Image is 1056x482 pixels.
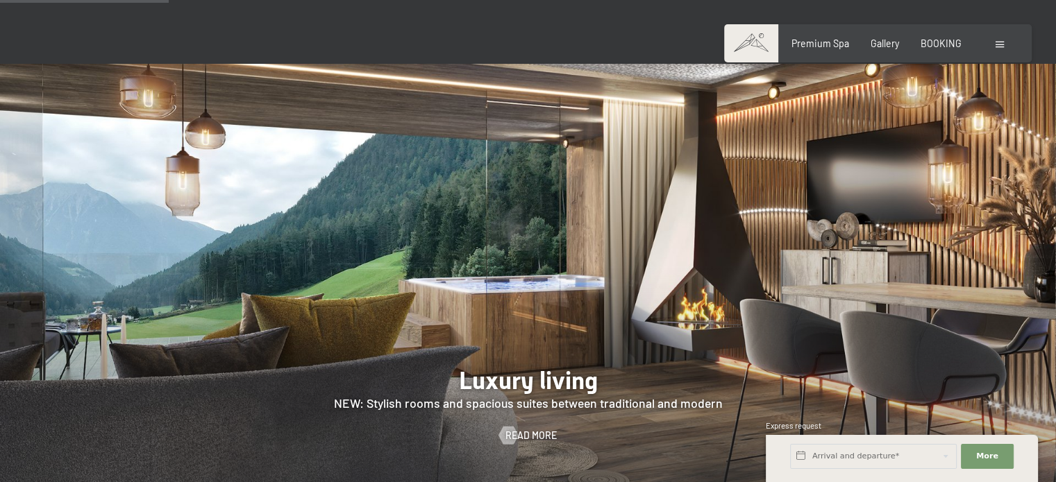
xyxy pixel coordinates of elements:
a: Read more [499,429,557,442]
span: More [976,451,998,462]
a: Gallery [871,37,899,49]
a: Premium Spa [791,37,849,49]
span: Read more [505,429,557,442]
a: BOOKING [921,37,962,49]
span: Express request [766,421,821,430]
button: More [961,444,1014,469]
